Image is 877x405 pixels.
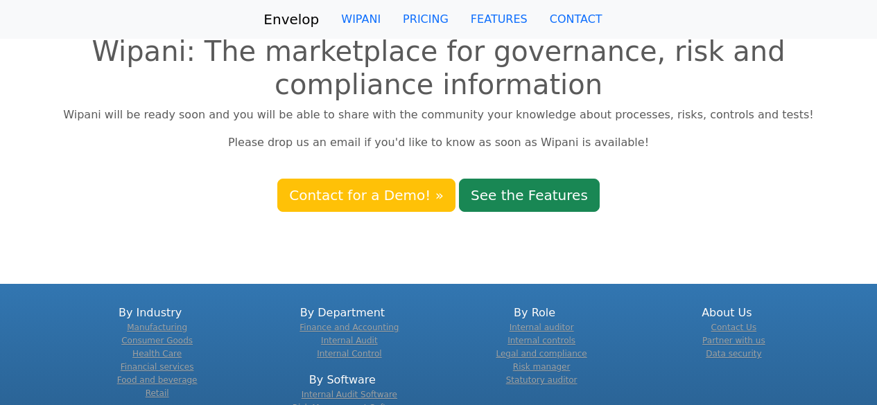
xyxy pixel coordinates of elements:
[277,179,455,212] a: Contact for a Demo! »
[317,349,381,359] a: Internal Control
[8,35,869,101] h1: Wipani: The marketplace for governance, risk and compliance information
[513,362,571,372] a: Risk manager
[132,349,182,359] a: Health Care
[510,323,574,332] a: Internal auditor
[121,362,194,372] a: Financial services
[459,179,600,212] a: See the Features
[299,323,399,332] a: Finance and Accounting
[127,323,187,332] a: Manufacturing
[302,390,397,399] a: Internal Audit Software
[539,6,614,33] a: CONTACT
[447,305,623,387] div: By Role
[639,305,815,361] div: About Us
[711,323,757,332] a: Contact Us
[8,134,869,151] p: Please drop us an email if you'd like to know as soon as Wipani is available!
[254,305,430,361] div: By Department
[506,375,578,385] a: Statutory auditor
[496,349,587,359] a: Legal and compliance
[117,375,198,385] a: Food and beverage
[706,349,761,359] a: Data security
[392,6,460,33] a: PRICING
[8,107,869,123] p: Wipani will be ready soon and you will be able to share with the community your knowledge about p...
[321,336,378,345] a: Internal Audit
[263,6,319,33] a: Envelop
[702,336,765,345] a: Partner with us
[121,336,193,345] a: Consumer Goods
[330,6,392,33] a: WIPANI
[460,6,539,33] a: FEATURES
[507,336,575,345] a: Internal controls
[146,388,169,398] a: Retail
[62,305,238,400] div: By Industry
